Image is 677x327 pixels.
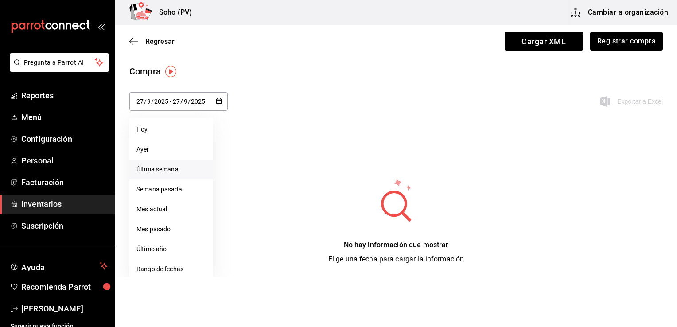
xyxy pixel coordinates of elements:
[6,64,109,74] a: Pregunta a Parrot AI
[129,120,213,140] li: Hoy
[172,98,180,105] input: Day
[505,32,583,51] span: Cargar XML
[21,220,108,232] span: Suscripción
[590,32,663,51] button: Registrar compra
[154,98,169,105] input: Year
[24,58,95,67] span: Pregunta a Parrot AI
[151,98,154,105] span: /
[97,23,105,30] button: open_drawer_menu
[21,90,108,101] span: Reportes
[10,53,109,72] button: Pregunta a Parrot AI
[144,98,147,105] span: /
[165,66,176,77] img: Tooltip marker
[129,219,213,239] li: Mes pasado
[152,7,192,18] h3: Soho (PV)
[129,259,213,279] li: Rango de fechas
[129,179,213,199] li: Semana pasada
[328,240,464,250] div: No hay información que mostrar
[180,98,183,105] span: /
[328,255,464,263] span: Elige una fecha para cargar la información
[188,98,191,105] span: /
[129,65,161,78] div: Compra
[191,98,206,105] input: Year
[129,160,213,179] li: Última semana
[129,37,175,46] button: Regresar
[145,37,175,46] span: Regresar
[170,98,171,105] span: -
[129,140,213,160] li: Ayer
[21,303,108,315] span: [PERSON_NAME]
[129,199,213,219] li: Mes actual
[147,98,151,105] input: Month
[21,111,108,123] span: Menú
[129,239,213,259] li: Último año
[21,198,108,210] span: Inventarios
[136,98,144,105] input: Day
[21,155,108,167] span: Personal
[21,261,96,271] span: Ayuda
[21,133,108,145] span: Configuración
[21,176,108,188] span: Facturación
[21,281,108,293] span: Recomienda Parrot
[183,98,188,105] input: Month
